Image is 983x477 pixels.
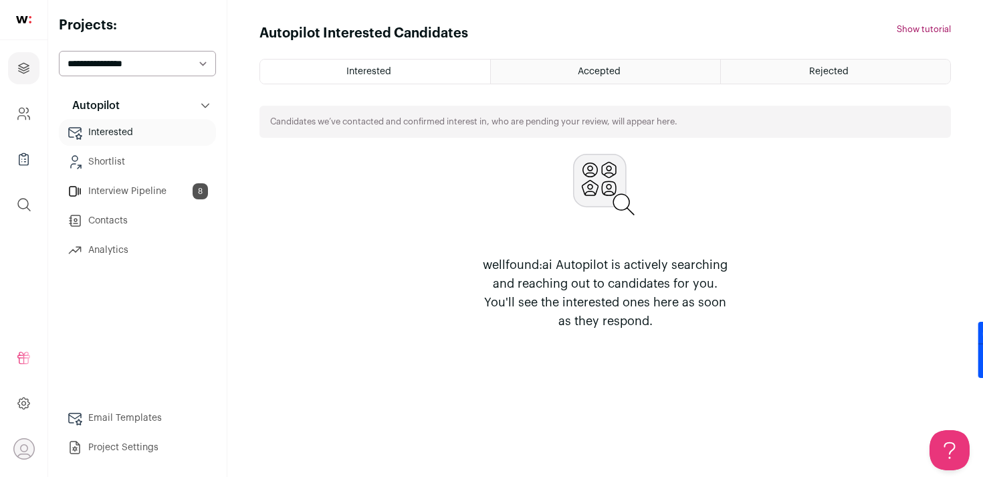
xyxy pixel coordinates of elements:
p: Autopilot [64,98,120,114]
h2: Projects: [59,16,216,35]
h1: Autopilot Interested Candidates [259,24,468,43]
a: Project Settings [59,434,216,461]
a: Interview Pipeline8 [59,178,216,205]
span: Rejected [809,67,849,76]
span: 8 [193,183,208,199]
a: Email Templates [59,405,216,432]
a: Shortlist [59,149,216,175]
button: Open dropdown [13,438,35,460]
span: Interested [346,67,391,76]
a: Analytics [59,237,216,264]
button: Autopilot [59,92,216,119]
span: Accepted [578,67,621,76]
p: wellfound:ai Autopilot is actively searching and reaching out to candidates for you. You'll see t... [477,256,734,330]
iframe: Toggle Customer Support [930,430,970,470]
a: Projects [8,52,39,84]
img: wellfound-shorthand-0d5821cbd27db2630d0214b213865d53afaa358527fdda9d0ea32b1df1b89c2c.svg [16,16,31,23]
button: Show tutorial [897,24,951,35]
a: Company Lists [8,143,39,175]
a: Interested [59,119,216,146]
p: Candidates we’ve contacted and confirmed interest in, who are pending your review, will appear here. [270,116,677,127]
a: Company and ATS Settings [8,98,39,130]
a: Contacts [59,207,216,234]
a: Accepted [491,60,720,84]
a: Rejected [721,60,950,84]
